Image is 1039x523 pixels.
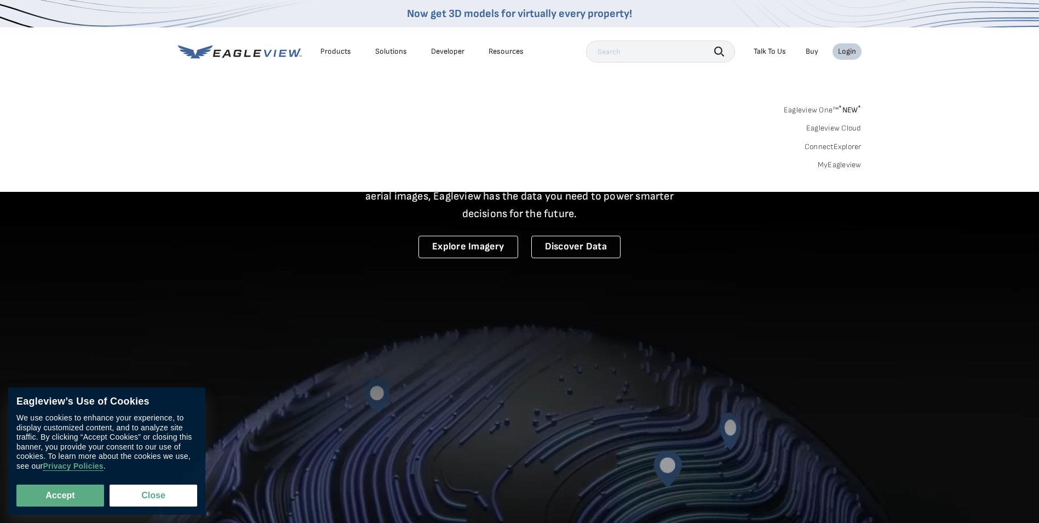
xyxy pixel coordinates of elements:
div: Resources [489,47,524,56]
div: Login [838,47,856,56]
button: Close [110,485,197,507]
div: We use cookies to enhance your experience, to display customized content, and to analyze site tra... [16,413,197,471]
div: Talk To Us [754,47,786,56]
a: Now get 3D models for virtually every property! [407,7,632,20]
a: Eagleview One™*NEW* [784,102,862,115]
input: Search [586,41,735,62]
button: Accept [16,485,104,507]
a: Privacy Policies [43,462,103,471]
div: Solutions [375,47,407,56]
a: MyEagleview [818,160,862,170]
a: Discover Data [531,236,621,258]
a: Eagleview Cloud [806,123,862,133]
a: Explore Imagery [418,236,518,258]
p: A new era starts here. Built on more than 3.5 billion high-resolution aerial images, Eagleview ha... [352,170,687,223]
div: Eagleview’s Use of Cookies [16,396,197,408]
div: Products [320,47,351,56]
span: NEW [839,105,861,115]
a: ConnectExplorer [805,142,862,152]
a: Developer [431,47,464,56]
a: Buy [806,47,818,56]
